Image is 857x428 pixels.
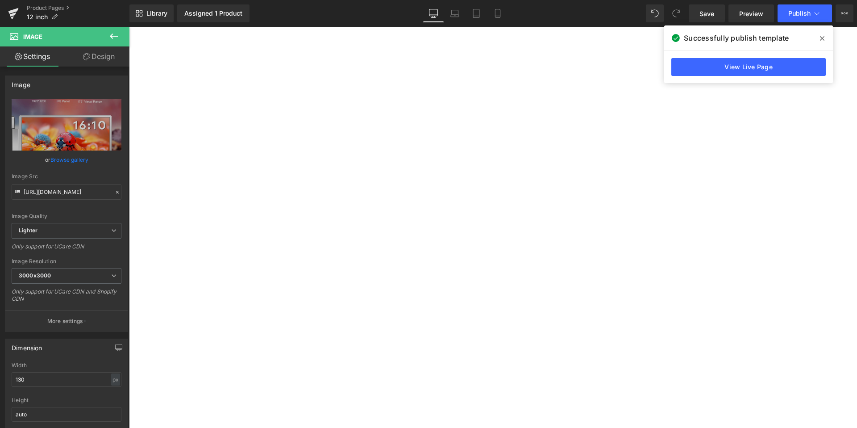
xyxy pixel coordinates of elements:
button: Publish [778,4,832,22]
input: auto [12,407,121,422]
div: Image Quality [12,213,121,219]
b: Lighter [19,227,37,234]
span: Preview [739,9,763,18]
span: Save [699,9,714,18]
p: More settings [47,317,83,325]
div: Dimension [12,339,42,352]
button: More [836,4,853,22]
div: Image [12,76,30,88]
div: px [111,373,120,386]
div: Only support for UCare CDN [12,243,121,256]
div: Image Resolution [12,258,121,264]
span: Image [23,33,42,40]
a: Design [67,46,131,67]
a: View Live Page [671,58,826,76]
div: Only support for UCare CDN and Shopify CDN [12,288,121,308]
span: Publish [788,10,811,17]
div: Assigned 1 Product [184,10,242,17]
button: More settings [5,311,128,331]
div: Width [12,362,121,369]
span: Library [146,9,167,17]
b: 3000x3000 [19,272,51,279]
a: Product Pages [27,4,129,12]
iframe: Intercom live chat [827,398,848,419]
button: Undo [646,4,664,22]
span: 12 inch [27,13,48,21]
input: auto [12,372,121,387]
div: or [12,155,121,164]
a: Laptop [444,4,466,22]
a: Mobile [487,4,508,22]
span: Successfully publish template [684,33,789,43]
a: Browse gallery [50,152,88,168]
a: New Library [129,4,174,22]
a: Tablet [466,4,487,22]
div: Image Src [12,173,121,180]
a: Desktop [423,4,444,22]
div: Height [12,397,121,403]
iframe: To enrich screen reader interactions, please activate Accessibility in Grammarly extension settings [129,27,857,428]
a: Preview [728,4,774,22]
input: Link [12,184,121,200]
button: Redo [667,4,685,22]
